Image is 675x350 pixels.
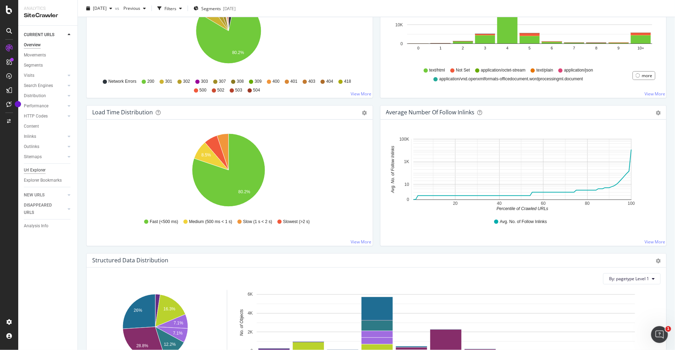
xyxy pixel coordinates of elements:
span: 500 [200,87,207,93]
text: 10 [404,182,409,187]
button: By: pagetype Level 1 [603,273,661,284]
text: Percentile of Crawled URLs [497,207,548,211]
text: Avg. No. of Follow Inlinks [390,146,395,194]
a: Content [24,123,73,130]
span: 307 [219,79,226,85]
a: View More [644,91,665,97]
text: 0 [407,197,409,202]
span: vs [115,5,121,11]
a: Analysis Info [24,222,73,230]
text: 16.3% [163,307,175,311]
a: View More [644,239,665,245]
a: Overview [24,41,73,49]
span: text/plain [536,67,553,73]
span: text/html [429,67,445,73]
span: 309 [255,79,262,85]
div: Load Time Distribution [92,109,153,116]
div: DISAPPEARED URLS [24,202,59,216]
button: Previous [121,3,149,14]
text: 7 [573,46,575,50]
div: HTTP Codes [24,113,48,120]
div: Tooltip anchor [15,101,21,107]
text: 1K [404,159,409,164]
a: Visits [24,72,66,79]
span: 503 [235,87,242,93]
a: View More [351,91,372,97]
span: 302 [183,79,190,85]
span: 303 [201,79,208,85]
text: 60 [541,201,546,206]
text: 2K [248,330,253,335]
text: 4 [506,46,508,50]
span: Segments [201,5,221,11]
text: 20 [453,201,458,206]
button: Segments[DATE] [191,3,238,14]
button: [DATE] [83,3,115,14]
a: NEW URLS [24,191,66,199]
text: 10K [395,22,403,27]
a: Distribution [24,92,66,100]
span: By: pagetype Level 1 [609,276,649,282]
text: 4K [248,311,253,316]
div: gear [362,110,367,115]
text: No. of Objects [239,309,244,336]
a: Sitemaps [24,153,66,161]
span: Not Set [456,67,470,73]
span: 301 [165,79,172,85]
span: 401 [290,79,297,85]
span: Avg. No. of Follow Inlinks [500,219,547,225]
div: CURRENT URLS [24,31,54,39]
span: 200 [147,79,154,85]
span: application/json [564,67,593,73]
a: Search Engines [24,82,66,89]
text: 2 [462,46,464,50]
a: Explorer Bookmarks [24,177,73,184]
span: application/vnd.openxmlformats-officedocument.wordprocessingml.document [439,76,583,82]
div: Structured Data Distribution [92,257,168,264]
svg: A chart. [386,131,659,212]
text: 0 [417,46,419,50]
a: Outlinks [24,143,66,150]
span: 308 [237,79,244,85]
span: Fast (<500 ms) [150,219,178,225]
div: Performance [24,102,48,110]
div: Explorer Bookmarks [24,177,62,184]
div: NEW URLS [24,191,45,199]
div: Content [24,123,39,130]
div: Url Explorer [24,167,46,174]
a: DISAPPEARED URLS [24,202,66,216]
span: 403 [308,79,315,85]
a: Movements [24,52,73,59]
svg: A chart. [92,131,365,212]
iframe: Intercom live chat [651,326,668,343]
div: Analysis Info [24,222,48,230]
text: 80.2% [232,50,244,55]
text: 80 [585,201,590,206]
div: Distribution [24,92,46,100]
text: 3 [484,46,486,50]
div: Analytics [24,6,72,12]
text: 10+ [637,46,644,50]
div: SiteCrawler [24,12,72,20]
text: 100 [628,201,635,206]
a: Segments [24,62,73,69]
span: Medium (500 ms < 1 s) [189,219,232,225]
div: Segments [24,62,43,69]
div: [DATE] [223,5,236,11]
text: 100K [399,137,409,142]
div: Visits [24,72,34,79]
span: 2025 Aug. 10th [93,5,107,11]
text: 6 [551,46,553,50]
text: 40 [497,201,502,206]
span: Previous [121,5,140,11]
text: 5 [528,46,531,50]
span: 502 [217,87,224,93]
div: Search Engines [24,82,53,89]
span: Slowest (>2 s) [283,219,310,225]
a: Performance [24,102,66,110]
text: 28.8% [136,343,148,348]
text: 1 [439,46,441,50]
div: Filters [164,5,176,11]
div: gear [656,258,661,263]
